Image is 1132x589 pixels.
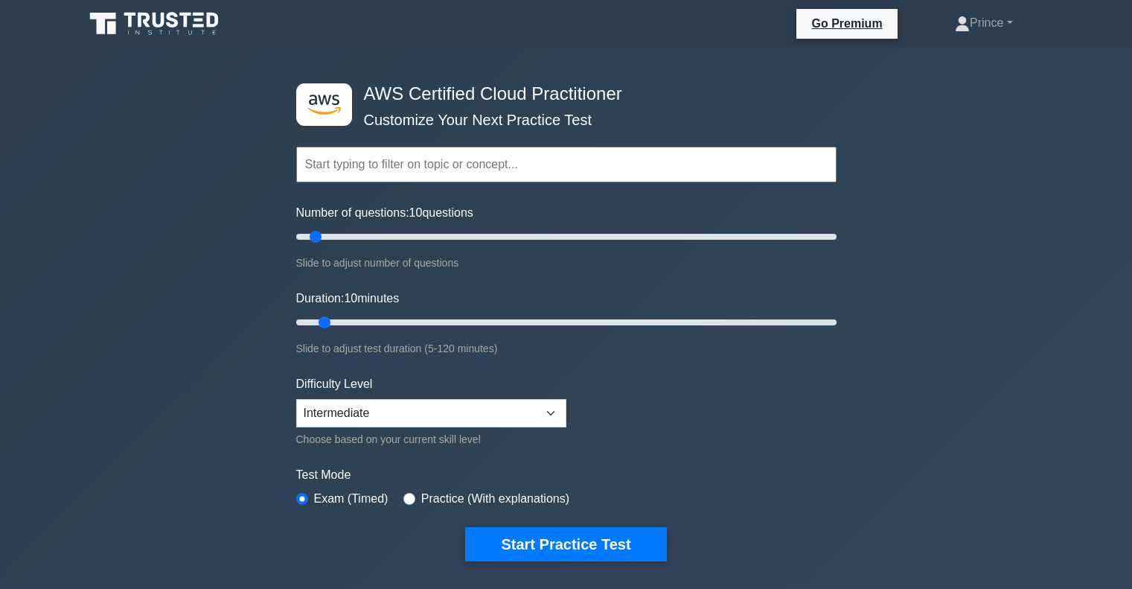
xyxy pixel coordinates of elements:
label: Exam (Timed) [314,490,388,508]
div: Slide to adjust number of questions [296,254,837,272]
div: Choose based on your current skill level [296,430,566,448]
label: Practice (With explanations) [421,490,569,508]
a: Go Premium [802,14,891,33]
button: Start Practice Test [465,527,666,561]
h4: AWS Certified Cloud Practitioner [358,83,764,105]
input: Start typing to filter on topic or concept... [296,147,837,182]
span: 10 [409,206,423,219]
div: Slide to adjust test duration (5-120 minutes) [296,340,837,357]
span: 10 [344,292,357,305]
label: Test Mode [296,466,837,484]
label: Duration: minutes [296,290,400,308]
label: Difficulty Level [296,375,373,393]
a: Prince [919,8,1048,38]
label: Number of questions: questions [296,204,473,222]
